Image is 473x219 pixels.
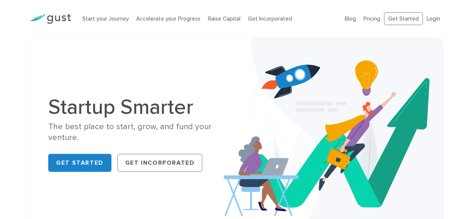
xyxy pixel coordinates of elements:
[29,14,71,24] img: Gust Logo
[248,15,292,22] a: Get Incorporated
[136,15,200,22] a: Accelerate your Progress
[345,15,356,22] a: Blog
[48,97,231,118] h1: Startup Smarter
[363,15,380,22] a: Pricing
[48,154,111,172] a: Get Started
[82,15,129,22] a: Start your Journey
[48,121,231,143] div: The best place to start, grow, and fund your venture.
[384,12,423,25] a: Get Started
[208,15,240,22] a: Raise Capital
[117,154,203,172] a: Get Incorporated
[427,15,440,22] a: Login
